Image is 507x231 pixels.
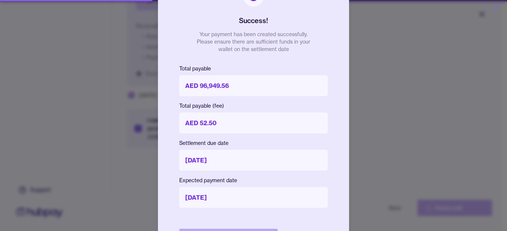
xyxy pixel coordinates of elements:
p: Total payable [179,65,328,72]
p: [DATE] [179,187,328,208]
p: Total payable (fee) [179,102,328,110]
p: Expected payment date [179,177,328,184]
p: Settlement due date [179,139,328,147]
p: AED 52.50 [179,113,328,133]
p: [DATE] [179,150,328,171]
h2: Success! [239,16,268,26]
p: Your payment has been created successfully. Please ensure there are sufficient funds in your wall... [194,31,313,53]
p: AED 96,949.56 [179,75,328,96]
